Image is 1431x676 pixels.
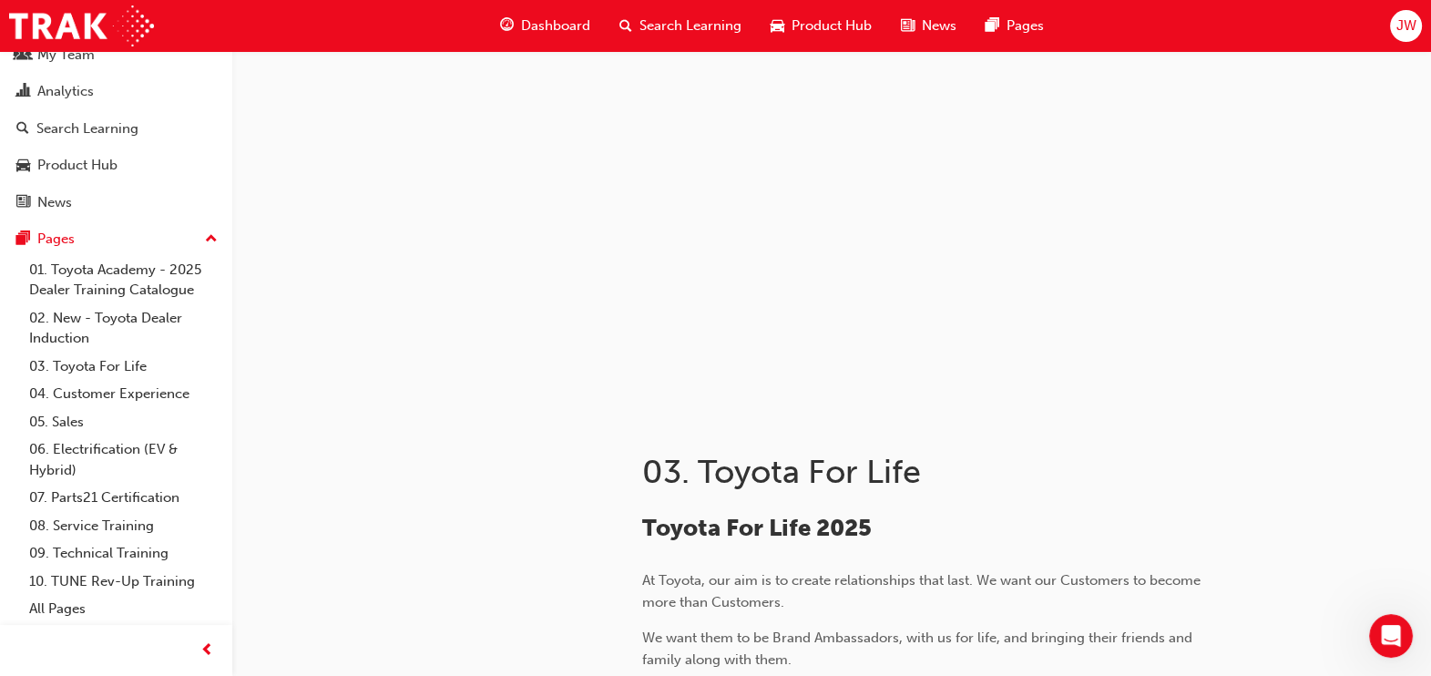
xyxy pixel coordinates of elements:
div: Product Hub [37,155,118,176]
a: 05. Sales [22,408,225,436]
span: search-icon [16,121,29,138]
span: people-icon [16,47,30,64]
a: Search Learning [7,112,225,146]
a: 01. Toyota Academy - 2025 Dealer Training Catalogue [22,256,225,304]
span: prev-icon [200,640,214,662]
span: car-icon [16,158,30,174]
a: My Team [7,38,225,72]
a: 10. TUNE Rev-Up Training [22,568,225,596]
div: Pages [37,229,75,250]
span: JW [1395,15,1416,36]
span: pages-icon [16,231,30,248]
a: 06. Electrification (EV & Hybrid) [22,435,225,484]
span: up-icon [205,228,218,251]
span: search-icon [619,15,632,37]
span: At Toyota, our aim is to create relationships that last. We want our Customers to become more tha... [642,572,1204,610]
span: car-icon [771,15,784,37]
a: 02. New - Toyota Dealer Induction [22,304,225,353]
a: news-iconNews [886,7,971,45]
span: pages-icon [986,15,999,37]
a: car-iconProduct Hub [756,7,886,45]
span: chart-icon [16,84,30,100]
span: Dashboard [521,15,590,36]
img: Trak [9,5,154,46]
span: News [922,15,956,36]
span: Product Hub [792,15,872,36]
span: Toyota For Life 2025 [642,514,872,542]
iframe: Intercom live chat [1369,614,1413,658]
button: JW [1390,10,1422,42]
a: 09. Technical Training [22,539,225,568]
a: Product Hub [7,149,225,182]
a: 08. Service Training [22,512,225,540]
div: Search Learning [36,118,138,139]
a: 07. Parts21 Certification [22,484,225,512]
div: News [37,192,72,213]
span: Pages [1007,15,1044,36]
a: News [7,186,225,220]
span: Search Learning [639,15,741,36]
a: guage-iconDashboard [486,7,605,45]
div: Analytics [37,81,94,102]
span: guage-icon [500,15,514,37]
span: news-icon [16,195,30,211]
a: search-iconSearch Learning [605,7,756,45]
a: 04. Customer Experience [22,380,225,408]
span: We want them to be Brand Ambassadors, with us for life, and bringing their friends and family alo... [642,630,1196,668]
h1: 03. Toyota For Life [642,452,1240,492]
a: 03. Toyota For Life [22,353,225,381]
a: Analytics [7,75,225,108]
button: Pages [7,222,225,256]
div: My Team [37,45,95,66]
a: pages-iconPages [971,7,1058,45]
a: All Pages [22,595,225,623]
span: news-icon [901,15,915,37]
